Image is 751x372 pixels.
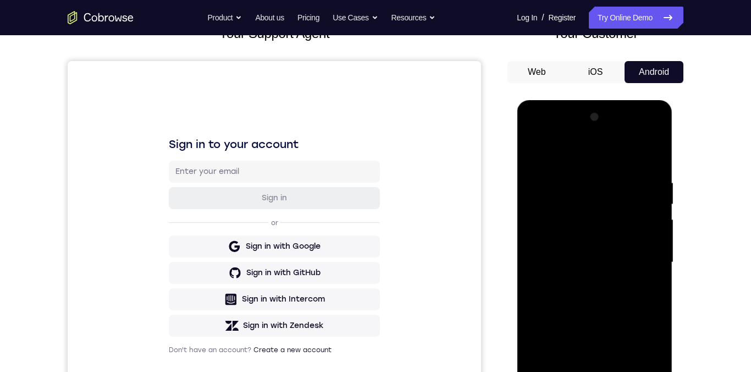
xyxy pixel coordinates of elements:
[333,7,378,29] button: Use Cases
[625,61,683,83] button: Android
[186,285,264,293] a: Create a new account
[108,105,306,116] input: Enter your email
[566,61,625,83] button: iOS
[175,259,256,270] div: Sign in with Zendesk
[255,7,284,29] a: About us
[201,157,213,166] p: or
[208,7,242,29] button: Product
[101,75,312,91] h1: Sign in to your account
[178,180,253,191] div: Sign in with Google
[391,7,436,29] button: Resources
[542,11,544,24] span: /
[549,7,576,29] a: Register
[101,201,312,223] button: Sign in with GitHub
[101,126,312,148] button: Sign in
[68,11,134,24] a: Go to the home page
[517,7,537,29] a: Log In
[507,61,566,83] button: Web
[297,7,319,29] a: Pricing
[101,285,312,293] p: Don't have an account?
[589,7,683,29] a: Try Online Demo
[101,254,312,276] button: Sign in with Zendesk
[101,227,312,249] button: Sign in with Intercom
[101,174,312,196] button: Sign in with Google
[174,233,257,244] div: Sign in with Intercom
[179,206,253,217] div: Sign in with GitHub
